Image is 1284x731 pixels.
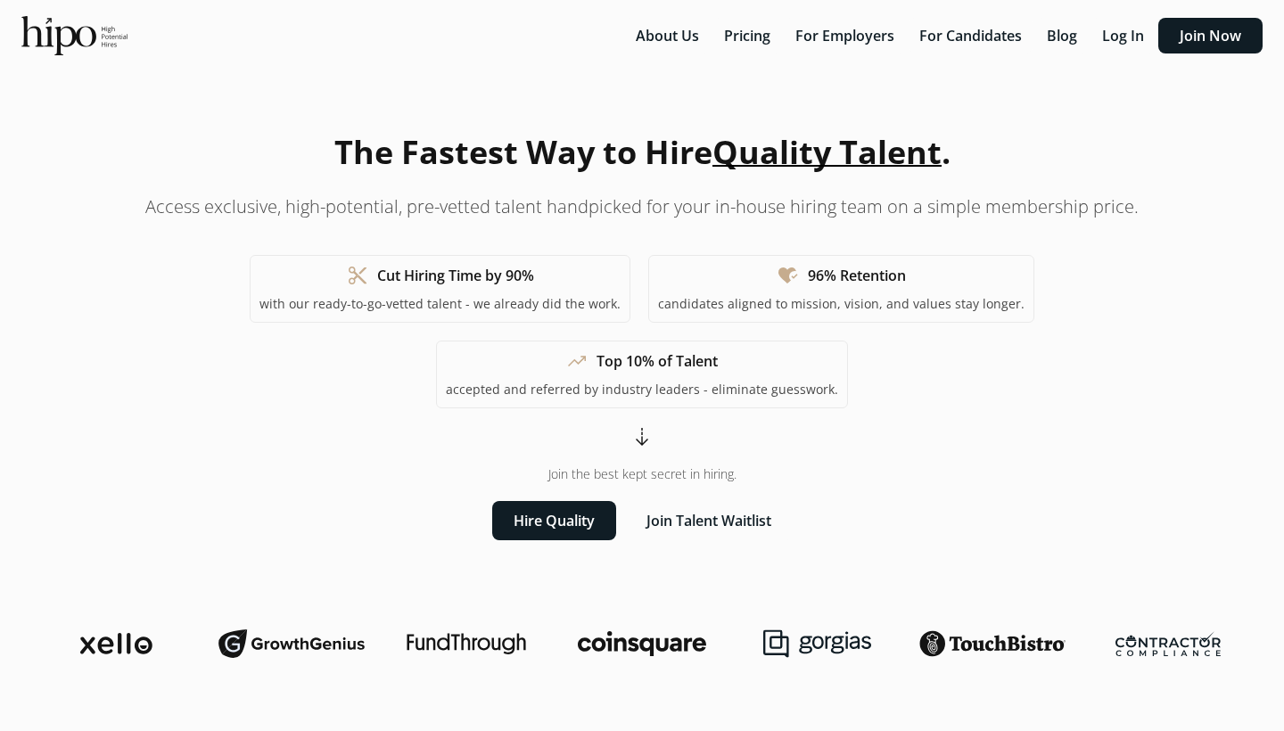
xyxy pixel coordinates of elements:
[625,26,713,45] a: About Us
[334,128,951,177] h1: The Fastest Way to Hire .
[145,194,1139,219] p: Access exclusive, high-potential, pre-vetted talent handpicked for your in-house hiring team on a...
[1158,26,1263,45] a: Join Now
[446,381,838,398] p: accepted and referred by industry leaders - eliminate guesswork.
[919,629,1066,658] img: touchbistro-logo
[597,350,718,372] h1: Top 10% of Talent
[625,501,793,540] button: Join Talent Waitlist
[377,265,534,286] h1: Cut Hiring Time by 90%
[909,26,1036,45] a: For Candidates
[625,18,710,53] button: About Us
[658,295,1025,313] p: candidates aligned to mission, vision, and values stay longer.
[21,16,128,55] img: official-logo
[713,26,785,45] a: Pricing
[909,18,1033,53] button: For Candidates
[1091,18,1155,53] button: Log In
[1036,26,1091,45] a: Blog
[1091,26,1158,45] a: Log In
[1158,18,1263,53] button: Join Now
[808,265,906,286] h1: 96% Retention
[578,631,706,656] img: coinsquare-logo
[713,18,781,53] button: Pricing
[1036,18,1088,53] button: Blog
[259,295,621,313] p: with our ready-to-go-vetted talent - we already did the work.
[347,265,368,286] span: content_cut
[785,18,905,53] button: For Employers
[763,629,870,658] img: gorgias-logo
[1115,631,1221,656] img: contractor-compliance-logo
[631,426,653,448] span: arrow_cool_down
[785,26,909,45] a: For Employers
[492,501,616,540] button: Hire Quality
[80,633,152,654] img: xello-logo
[407,633,526,654] img: fundthrough-logo
[712,130,942,174] span: Quality Talent
[778,265,799,286] span: heart_check
[218,626,366,661] img: growthgenius-logo
[566,350,588,372] span: trending_up
[548,465,737,483] span: Join the best kept secret in hiring.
